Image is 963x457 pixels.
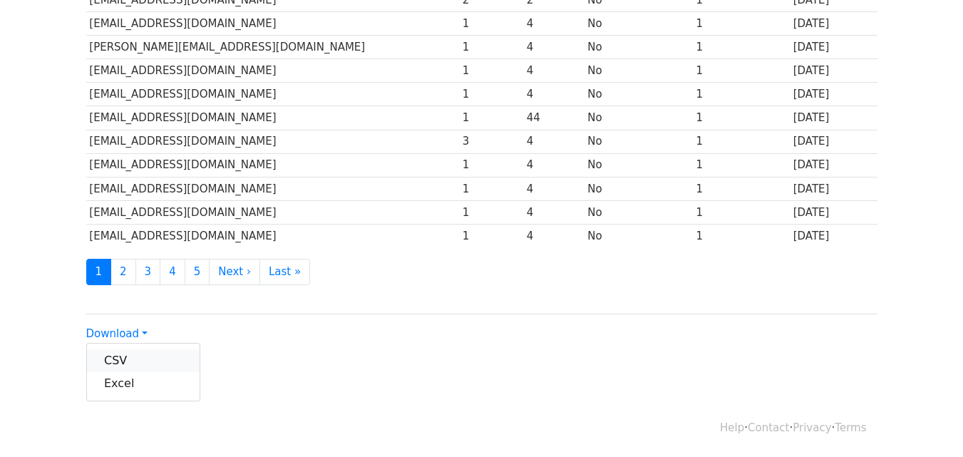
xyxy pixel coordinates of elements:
td: [EMAIL_ADDRESS][DOMAIN_NAME] [86,59,459,83]
td: [EMAIL_ADDRESS][DOMAIN_NAME] [86,130,459,153]
td: 1 [459,12,523,36]
td: 4 [523,224,585,247]
td: [DATE] [790,106,877,130]
td: [EMAIL_ADDRESS][DOMAIN_NAME] [86,12,459,36]
td: 4 [523,177,585,200]
td: 1 [459,83,523,106]
td: No [585,200,693,224]
td: No [585,36,693,59]
td: No [585,153,693,177]
td: No [585,177,693,200]
td: No [585,106,693,130]
td: No [585,59,693,83]
td: 4 [523,83,585,106]
td: [DATE] [790,153,877,177]
td: 4 [523,36,585,59]
td: 4 [523,130,585,153]
td: 1 [459,177,523,200]
a: Terms [835,421,866,434]
td: [DATE] [790,130,877,153]
td: 4 [523,12,585,36]
a: Contact [748,421,789,434]
a: 4 [160,259,185,285]
td: [EMAIL_ADDRESS][DOMAIN_NAME] [86,224,459,247]
td: 1 [693,83,790,106]
td: 1 [459,153,523,177]
td: 1 [693,59,790,83]
a: Download [86,327,148,340]
td: [EMAIL_ADDRESS][DOMAIN_NAME] [86,106,459,130]
a: Next › [209,259,260,285]
td: [EMAIL_ADDRESS][DOMAIN_NAME] [86,153,459,177]
td: 1 [693,153,790,177]
td: No [585,224,693,247]
td: 3 [459,130,523,153]
a: 2 [110,259,136,285]
a: 1 [86,259,112,285]
td: 4 [523,200,585,224]
td: 1 [459,36,523,59]
td: [EMAIL_ADDRESS][DOMAIN_NAME] [86,83,459,106]
iframe: Chat Widget [892,389,963,457]
td: No [585,12,693,36]
td: 1 [693,177,790,200]
td: 1 [459,59,523,83]
td: [DATE] [790,224,877,247]
a: 5 [185,259,210,285]
td: 1 [693,106,790,130]
td: No [585,130,693,153]
td: [EMAIL_ADDRESS][DOMAIN_NAME] [86,200,459,224]
td: 1 [693,12,790,36]
td: 4 [523,59,585,83]
td: [DATE] [790,83,877,106]
a: Privacy [793,421,831,434]
a: CSV [87,349,200,372]
td: [DATE] [790,36,877,59]
a: Help [720,421,744,434]
td: 4 [523,153,585,177]
td: No [585,83,693,106]
td: [DATE] [790,177,877,200]
a: Excel [87,372,200,395]
td: 1 [459,224,523,247]
a: 3 [135,259,161,285]
td: [PERSON_NAME][EMAIL_ADDRESS][DOMAIN_NAME] [86,36,459,59]
td: 1 [459,200,523,224]
td: 44 [523,106,585,130]
td: [DATE] [790,59,877,83]
td: 1 [693,130,790,153]
td: 1 [693,36,790,59]
td: [DATE] [790,12,877,36]
td: 1 [459,106,523,130]
td: [EMAIL_ADDRESS][DOMAIN_NAME] [86,177,459,200]
td: [DATE] [790,200,877,224]
td: 1 [693,200,790,224]
td: 1 [693,224,790,247]
a: Last » [259,259,310,285]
